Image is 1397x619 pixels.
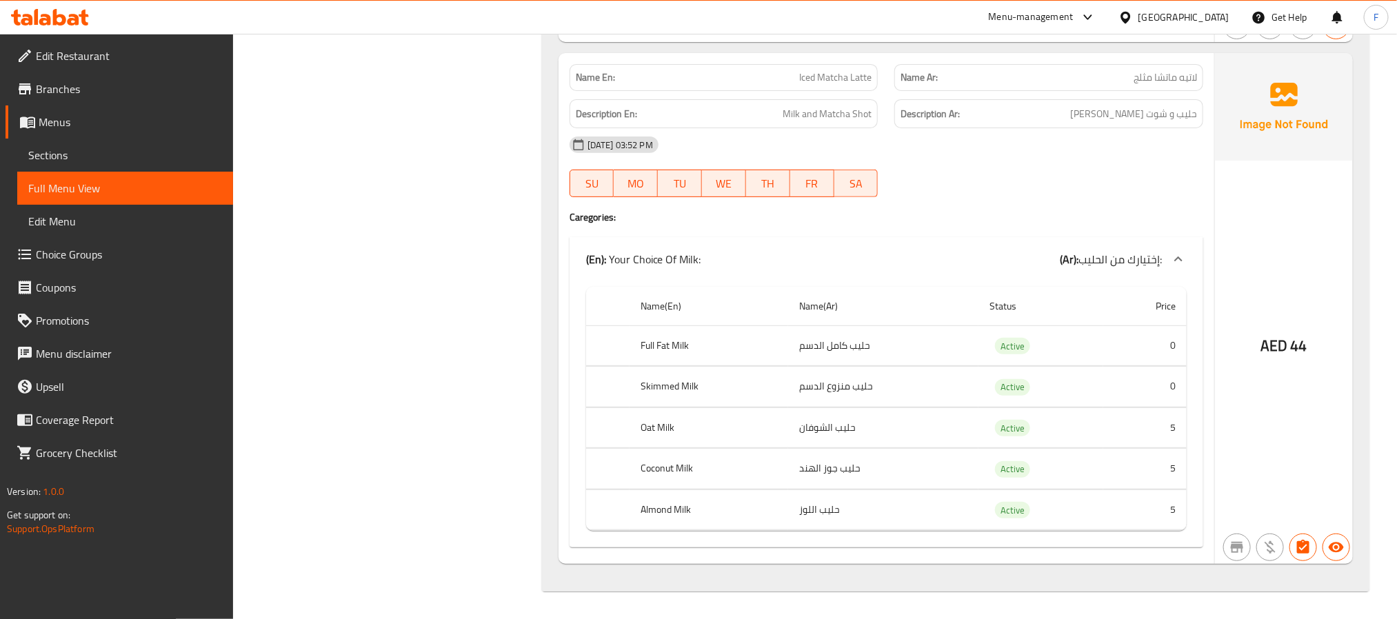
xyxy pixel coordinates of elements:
[614,170,658,197] button: MO
[901,105,960,123] strong: Description Ar:
[17,139,233,172] a: Sections
[36,445,222,461] span: Grocery Checklist
[619,174,652,194] span: MO
[7,506,70,524] span: Get support on:
[576,174,609,194] span: SU
[36,378,222,395] span: Upsell
[707,174,741,194] span: WE
[36,81,222,97] span: Branches
[1289,534,1317,561] button: Has choices
[36,345,222,362] span: Menu disclaimer
[1103,449,1187,489] td: 5
[995,379,1030,396] div: Active
[995,379,1030,395] span: Active
[995,338,1030,354] span: Active
[1103,287,1187,326] th: Price
[576,70,615,85] strong: Name En:
[658,170,702,197] button: TU
[1374,10,1378,25] span: F
[978,287,1103,326] th: Status
[1060,249,1078,270] b: (Ar):
[28,147,222,163] span: Sections
[1138,10,1229,25] div: [GEOGRAPHIC_DATA]
[746,170,790,197] button: TH
[901,70,938,85] strong: Name Ar:
[576,105,637,123] strong: Description En:
[39,114,222,130] span: Menus
[702,170,746,197] button: WE
[582,139,659,152] span: [DATE] 03:52 PM
[1103,489,1187,530] td: 5
[995,420,1030,436] div: Active
[995,420,1030,436] span: Active
[788,287,978,326] th: Name(Ar)
[6,403,233,436] a: Coverage Report
[6,271,233,304] a: Coupons
[1256,534,1284,561] button: Purchased item
[788,407,978,448] td: حليب الشوفان
[1103,325,1187,366] td: 0
[1103,407,1187,448] td: 5
[1070,105,1197,123] span: حليب و شوت ماتشا
[995,461,1030,477] span: Active
[7,520,94,538] a: Support.OpsPlatform
[1260,332,1287,359] span: AED
[799,70,872,85] span: Iced Matcha Latte
[1215,53,1353,161] img: Ae5nvW7+0k+MAAAAAElFTkSuQmCC
[630,407,788,448] th: Oat Milk
[663,174,696,194] span: TU
[36,279,222,296] span: Coupons
[796,174,829,194] span: FR
[788,325,978,366] td: حليب كامل الدسم
[790,170,834,197] button: FR
[752,174,785,194] span: TH
[1103,367,1187,407] td: 0
[17,172,233,205] a: Full Menu View
[570,210,1203,224] h4: Caregories:
[36,412,222,428] span: Coverage Report
[1323,534,1350,561] button: Available
[995,503,1030,518] span: Active
[1078,249,1162,270] span: إختيارك من الحليب:
[1291,332,1307,359] span: 44
[995,502,1030,518] div: Active
[630,287,788,326] th: Name(En)
[6,304,233,337] a: Promotions
[995,338,1030,354] div: Active
[36,312,222,329] span: Promotions
[6,436,233,469] a: Grocery Checklist
[586,249,606,270] b: (En):
[6,39,233,72] a: Edit Restaurant
[1223,534,1251,561] button: Not branch specific item
[834,170,878,197] button: SA
[586,251,701,267] p: Your Choice Of Milk:
[570,237,1203,281] div: (En): Your Choice Of Milk:(Ar):إختيارك من الحليب:
[6,72,233,105] a: Branches
[788,367,978,407] td: حليب منزوع الدسم
[630,489,788,530] th: Almond Milk
[570,170,614,197] button: SU
[17,205,233,238] a: Edit Menu
[630,449,788,489] th: Coconut Milk
[586,287,1187,531] table: choices table
[630,325,788,366] th: Full Fat Milk
[783,105,872,123] span: Milk and Matcha Shot
[630,367,788,407] th: Skimmed Milk
[43,483,64,500] span: 1.0.0
[28,213,222,230] span: Edit Menu
[788,489,978,530] td: حليب اللوز
[995,461,1030,478] div: Active
[36,246,222,263] span: Choice Groups
[6,337,233,370] a: Menu disclaimer
[28,180,222,196] span: Full Menu View
[6,238,233,271] a: Choice Groups
[36,48,222,64] span: Edit Restaurant
[788,449,978,489] td: حليب جوز الهند
[6,370,233,403] a: Upsell
[6,105,233,139] a: Menus
[1134,70,1197,85] span: لاتيه ماتشا مثلج
[7,483,41,500] span: Version:
[840,174,873,194] span: SA
[989,9,1074,26] div: Menu-management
